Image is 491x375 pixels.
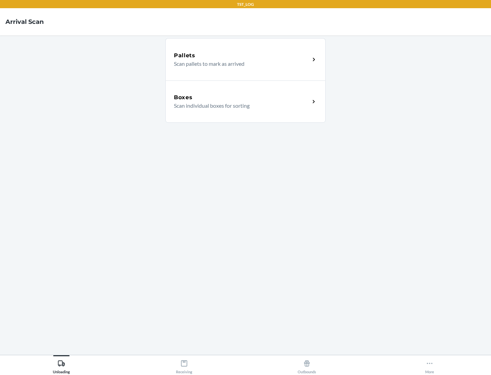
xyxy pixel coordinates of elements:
div: Receiving [176,357,192,374]
p: TST_LOG [237,1,254,7]
div: Outbounds [298,357,316,374]
button: Outbounds [245,355,368,374]
a: PalletsScan pallets to mark as arrived [165,38,326,80]
a: BoxesScan individual boxes for sorting [165,80,326,123]
p: Scan individual boxes for sorting [174,102,304,110]
p: Scan pallets to mark as arrived [174,60,304,68]
div: Unloading [53,357,70,374]
div: More [425,357,434,374]
button: Receiving [123,355,245,374]
h4: Arrival Scan [5,17,44,26]
h5: Boxes [174,93,193,102]
button: More [368,355,491,374]
h5: Pallets [174,51,195,60]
